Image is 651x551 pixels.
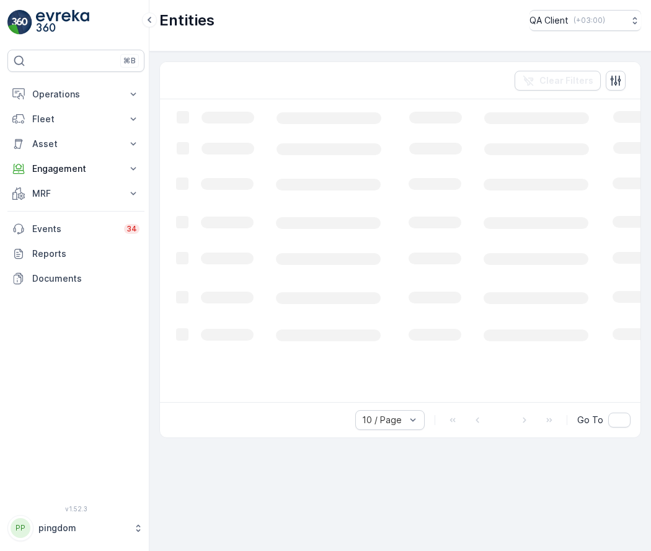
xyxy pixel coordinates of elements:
[577,414,603,426] span: Go To
[7,181,144,206] button: MRF
[32,223,117,235] p: Events
[7,10,32,35] img: logo
[32,88,120,101] p: Operations
[7,515,144,541] button: PPpingdom
[32,138,120,150] p: Asset
[7,107,144,132] button: Fleet
[7,266,144,291] a: Documents
[573,16,605,25] p: ( +03:00 )
[7,217,144,241] a: Events34
[159,11,215,30] p: Entities
[32,163,120,175] p: Engagement
[7,132,144,156] button: Asset
[515,71,601,91] button: Clear Filters
[32,187,120,200] p: MRF
[32,248,139,260] p: Reports
[529,14,569,27] p: QA Client
[36,10,89,35] img: logo_light-DOdMpM7g.png
[126,224,137,234] p: 34
[38,522,127,534] p: pingdom
[32,113,120,125] p: Fleet
[7,505,144,513] span: v 1.52.3
[7,241,144,266] a: Reports
[529,10,641,31] button: QA Client(+03:00)
[539,74,593,87] p: Clear Filters
[7,82,144,107] button: Operations
[123,56,136,66] p: ⌘B
[11,518,30,538] div: PP
[32,272,139,285] p: Documents
[7,156,144,181] button: Engagement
